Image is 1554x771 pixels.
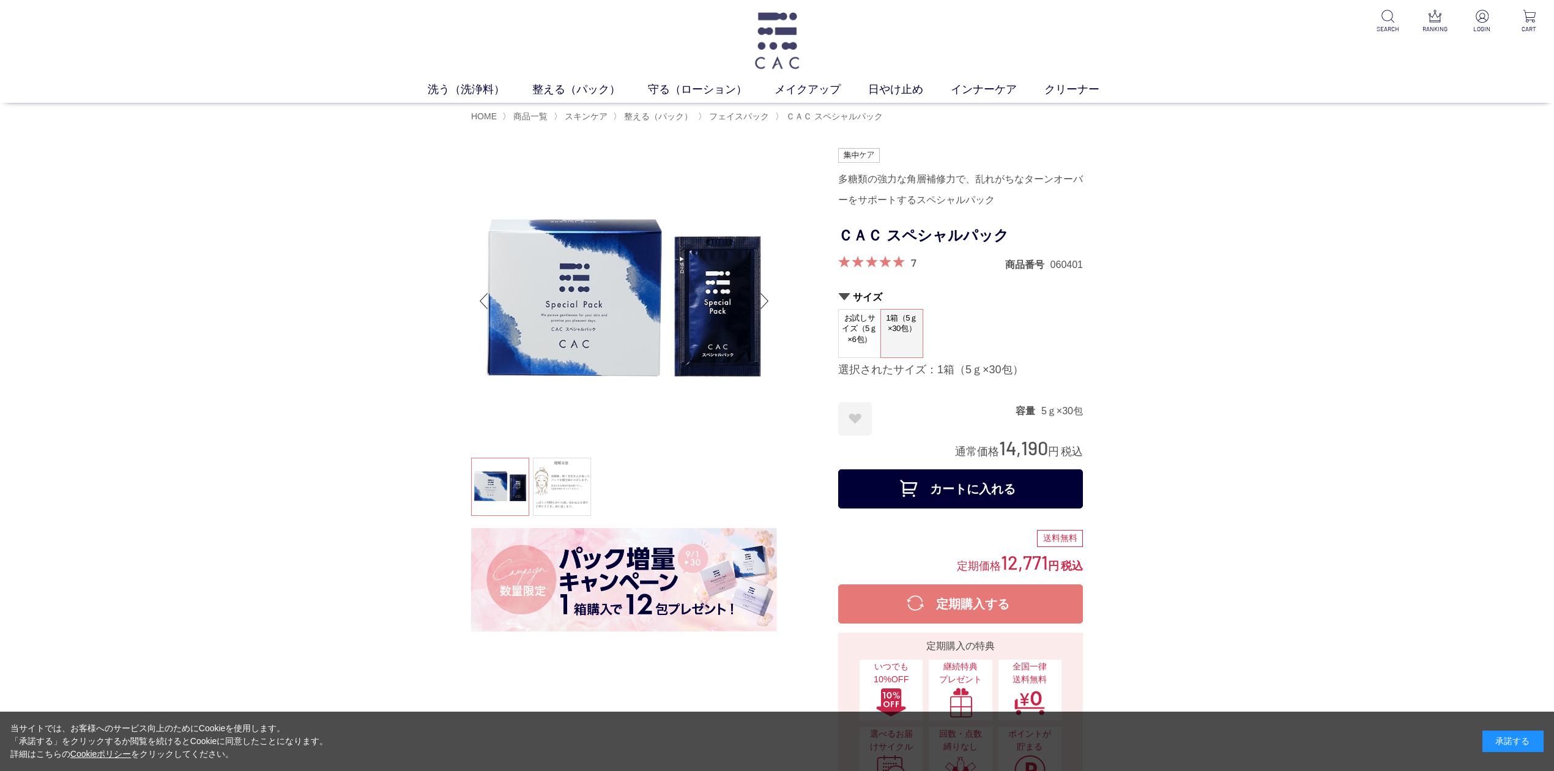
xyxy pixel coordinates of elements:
[752,12,801,69] img: logo
[1014,687,1046,718] img: 全国一律送料無料
[839,310,880,348] span: お試しサイズ（5ｇ×6包）
[1482,731,1544,752] div: 承諾する
[945,687,976,718] img: 継続特典プレゼント
[428,81,532,98] a: 洗う（洗浄料）
[471,111,497,121] a: HOME
[698,111,772,122] li: 〉
[1420,24,1450,34] p: RANKING
[753,277,777,326] div: Next slide
[1373,10,1403,34] a: SEARCH
[1044,81,1127,98] a: クリーナー
[775,81,868,98] a: メイクアップ
[838,584,1083,624] button: 定期購入する
[471,148,777,454] img: ＣＡＣ スペシャルパック 1箱（5ｇ×30包）
[838,291,1083,304] h2: サイズ
[562,111,608,121] a: スキンケア
[1514,24,1544,34] p: CART
[955,445,999,458] span: 通常価格
[1016,404,1041,417] dt: 容量
[554,111,611,122] li: 〉
[1050,258,1083,271] dd: 060401
[624,111,693,121] span: 整える（パック）
[838,363,1083,378] div: 選択されたサイズ：1箱（5ｇ×30包）
[838,148,880,163] img: 集中ケア
[10,722,329,761] div: 当サイトでは、お客様へのサービス向上のためにCookieを使用します。 「承諾する」をクリックするか閲覧を続けるとCookieに同意したことになります。 詳細はこちらの をクリックしてください。
[881,310,923,345] span: 1箱（5ｇ×30包）
[1048,445,1059,458] span: 円
[1061,445,1083,458] span: 税込
[1001,551,1048,573] span: 12,771
[1467,10,1497,34] a: LOGIN
[951,81,1044,98] a: インナーケア
[911,256,916,269] a: 7
[648,81,775,98] a: 守る（ローション）
[866,660,916,687] span: いつでも10%OFF
[511,111,548,121] a: 商品一覧
[1420,10,1450,34] a: RANKING
[868,81,951,98] a: 日やけ止め
[513,111,548,121] span: 商品一覧
[775,111,886,122] li: 〉
[843,639,1078,654] div: 定期購入の特典
[1514,10,1544,34] a: CART
[838,469,1083,508] button: カートに入れる
[565,111,608,121] span: スキンケア
[1005,660,1055,687] span: 全国一律 送料無料
[935,660,986,687] span: 継続特典 プレゼント
[838,402,872,436] a: お気に入りに登録する
[784,111,883,121] a: ＣＡＣ スペシャルパック
[502,111,551,122] li: 〉
[1037,530,1083,547] div: 送料無料
[876,687,907,718] img: いつでも10%OFF
[1373,24,1403,34] p: SEARCH
[1061,560,1083,572] span: 税込
[1005,258,1050,271] dt: 商品番号
[957,559,1001,572] span: 定期価格
[838,222,1083,250] h1: ＣＡＣ スペシャルパック
[471,277,496,326] div: Previous slide
[999,436,1048,459] span: 14,190
[709,111,769,121] span: フェイスパック
[838,169,1083,210] div: 多糖類の強力な角層補修力で、乱れがちなターンオーバーをサポートするスペシャルパック
[622,111,693,121] a: 整える（パック）
[707,111,769,121] a: フェイスパック
[1041,404,1083,417] dd: 5ｇ×30包
[1467,24,1497,34] p: LOGIN
[613,111,696,122] li: 〉
[70,749,132,759] a: Cookieポリシー
[1048,560,1059,572] span: 円
[532,81,648,98] a: 整える（パック）
[786,111,883,121] span: ＣＡＣ スペシャルパック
